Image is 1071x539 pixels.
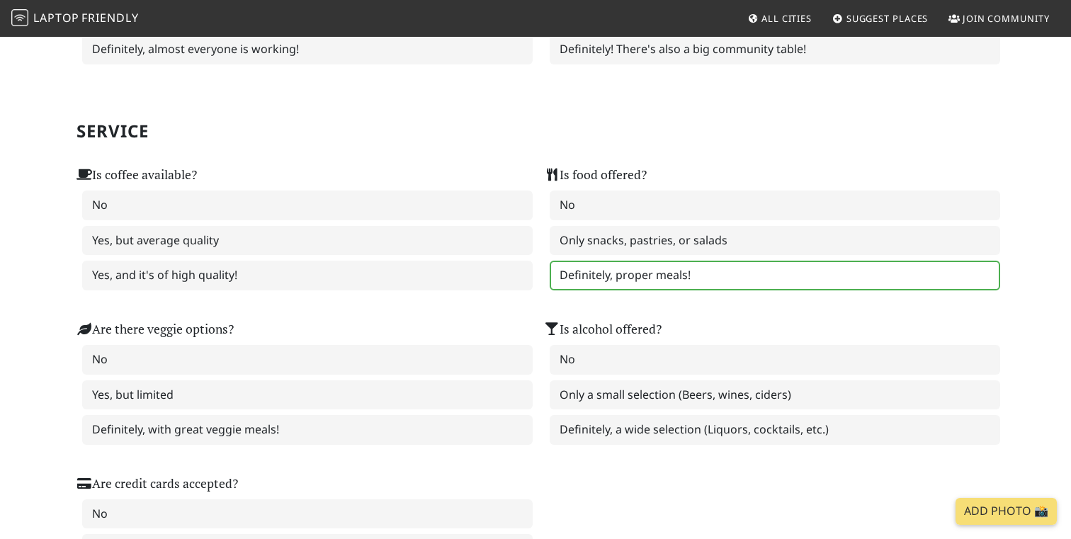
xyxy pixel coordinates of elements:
label: Is coffee available? [76,165,197,185]
label: Only snacks, pastries, or salads [550,226,1000,256]
label: Definitely, almost everyone is working! [82,35,533,64]
h2: Service [76,121,994,142]
label: Yes, and it's of high quality! [82,261,533,290]
a: LaptopFriendly LaptopFriendly [11,6,139,31]
img: LaptopFriendly [11,9,28,26]
span: Friendly [81,10,138,25]
label: Only a small selection (Beers, wines, ciders) [550,380,1000,410]
label: Definitely, a wide selection (Liquors, cocktails, etc.) [550,415,1000,445]
label: No [82,345,533,375]
label: No [82,499,533,529]
label: Definitely! There's also a big community table! [550,35,1000,64]
label: Are there veggie options? [76,319,234,339]
span: Suggest Places [846,12,929,25]
a: Join Community [943,6,1055,31]
span: Laptop [33,10,79,25]
label: No [550,191,1000,220]
label: Yes, but limited [82,380,533,410]
a: All Cities [742,6,817,31]
a: Suggest Places [827,6,934,31]
label: Definitely, proper meals! [550,261,1000,290]
label: No [82,191,533,220]
label: Is alcohol offered? [544,319,662,339]
label: No [550,345,1000,375]
span: Join Community [963,12,1050,25]
label: Definitely, with great veggie meals! [82,415,533,445]
label: Yes, but average quality [82,226,533,256]
label: Are credit cards accepted? [76,474,238,494]
label: Is food offered? [544,165,647,185]
span: All Cities [761,12,812,25]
